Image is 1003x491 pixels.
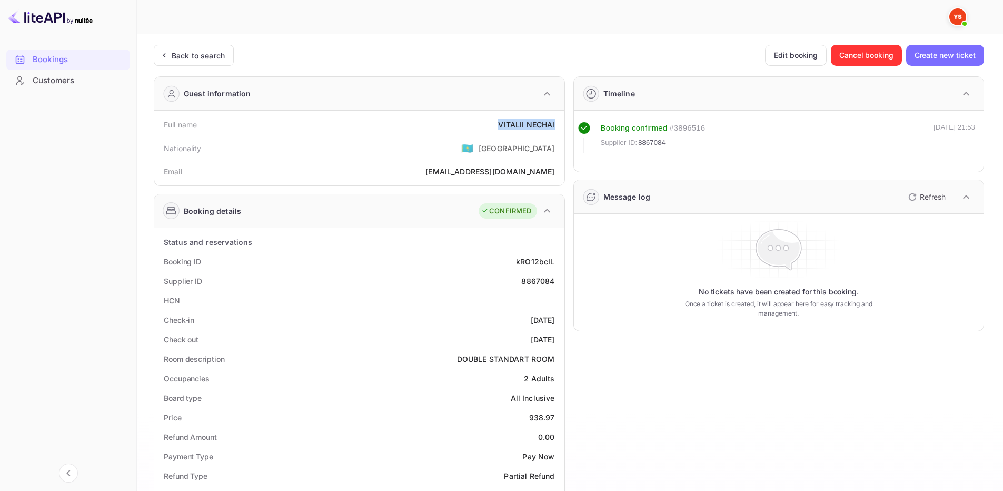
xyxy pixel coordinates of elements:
div: Refund Type [164,470,207,482]
div: 8867084 [521,276,554,287]
div: CONFIRMED [481,206,531,217]
span: Supplier ID: [601,138,638,148]
div: Room description [164,353,224,365]
div: Pay Now [522,451,554,462]
div: Nationality [164,143,202,154]
div: Customers [33,75,125,87]
div: 938.97 [529,412,555,423]
div: HCN [164,295,180,306]
a: Bookings [6,50,130,69]
div: [DATE] 21:53 [934,122,975,153]
div: Check-in [164,315,194,326]
div: Booking ID [164,256,201,267]
span: 8867084 [638,138,666,148]
div: 0.00 [538,431,555,443]
div: VITALII NECHAI [498,119,554,130]
div: [DATE] [531,334,555,345]
a: Customers [6,71,130,90]
div: Supplier ID [164,276,202,287]
p: Refresh [920,191,946,202]
div: Back to search [172,50,225,61]
button: Refresh [902,189,950,205]
p: No tickets have been created for this booking. [699,287,859,297]
div: [DATE] [531,315,555,326]
div: [GEOGRAPHIC_DATA] [479,143,555,154]
div: Booking details [184,205,241,217]
button: Create new ticket [906,45,984,66]
button: Edit booking [765,45,827,66]
div: Refund Amount [164,431,217,443]
span: United States [461,139,473,158]
div: Full name [164,119,197,130]
button: Cancel booking [831,45,902,66]
div: Message log [603,191,651,202]
div: Status and reservations [164,237,252,248]
div: kRO12bcIL [516,256,554,267]
div: Price [164,412,182,423]
p: Once a ticket is created, it will appear here for easy tracking and management. [668,299,889,318]
div: DOUBLE STANDART ROOM [457,353,555,365]
div: Booking confirmed [601,122,668,134]
div: Occupancies [164,373,210,384]
div: [EMAIL_ADDRESS][DOMAIN_NAME] [425,166,554,177]
div: Partial Refund [504,470,554,482]
div: Payment Type [164,451,213,462]
div: Bookings [6,50,130,70]
div: 2 Adults [524,373,554,384]
div: Guest information [184,88,251,99]
img: Yandex Support [949,8,966,25]
img: LiteAPI logo [8,8,93,25]
div: Check out [164,334,198,345]
button: Collapse navigation [59,464,78,483]
div: Bookings [33,54,125,66]
div: All Inclusive [511,392,555,404]
div: Board type [164,392,202,404]
div: Customers [6,71,130,91]
div: Timeline [603,88,635,99]
div: # 3896516 [669,122,705,134]
div: Email [164,166,182,177]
